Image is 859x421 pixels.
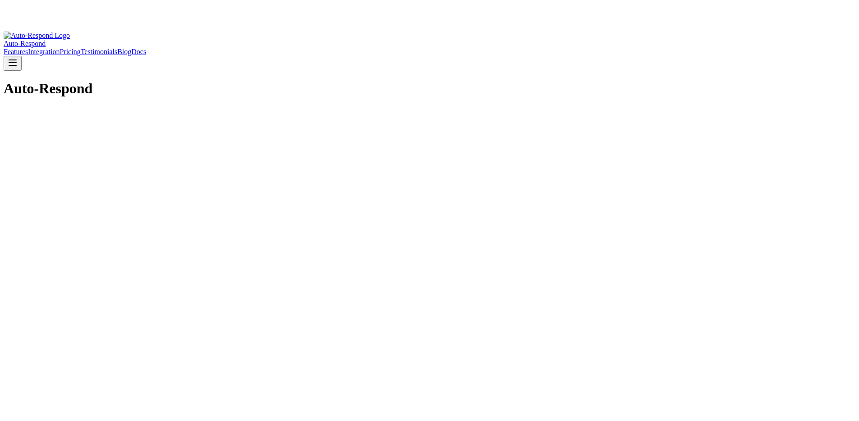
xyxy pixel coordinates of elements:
a: Integration [28,48,60,55]
a: Pricing [60,48,80,55]
div: Auto-Respond [4,40,855,48]
h1: Auto-Respond [4,80,855,97]
a: Auto-Respond LogoAuto-Respond [4,32,855,48]
a: Blog [117,48,131,55]
a: Docs [131,48,146,55]
a: Testimonials [81,48,118,55]
a: Features [4,48,28,55]
img: Auto-Respond Logo [4,32,70,40]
